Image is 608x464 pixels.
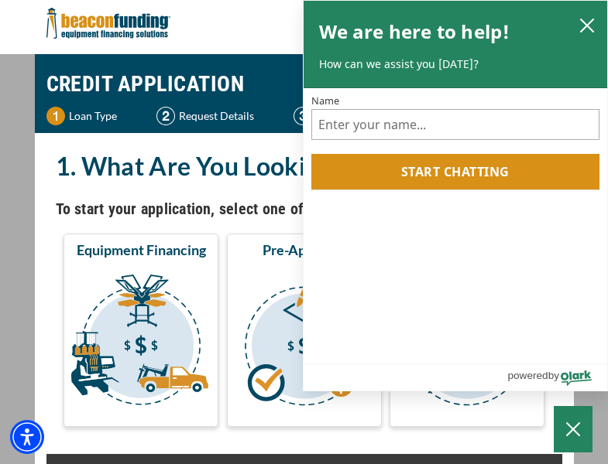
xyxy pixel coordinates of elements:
[554,406,593,452] button: Close Chatbox
[77,241,206,259] span: Equipment Financing
[507,364,607,391] a: Powered by Olark
[294,107,312,125] img: Step 3
[56,196,553,222] h4: To start your application, select one of the three options below.
[311,96,600,106] label: Name
[230,265,379,420] img: Pre-Approval
[46,62,562,107] h1: CREDIT APPLICATION
[10,420,44,454] div: Accessibility Menu
[69,107,117,125] p: Loan Type
[227,234,382,427] button: Pre-Approval
[67,265,215,420] img: Equipment Financing
[156,107,175,125] img: Step 2
[507,366,548,385] span: powered
[56,148,553,184] h2: 1. What Are You Looking For?
[64,234,218,427] button: Equipment Financing
[179,107,254,125] p: Request Details
[548,366,559,385] span: by
[319,56,593,72] p: How can we assist you [DATE]?
[311,154,600,189] button: Start chatting
[319,16,510,47] h2: We are here to help!
[263,241,345,259] span: Pre-Approval
[311,109,600,140] input: Name
[46,107,65,125] img: Step 1
[575,14,599,36] button: close chatbox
